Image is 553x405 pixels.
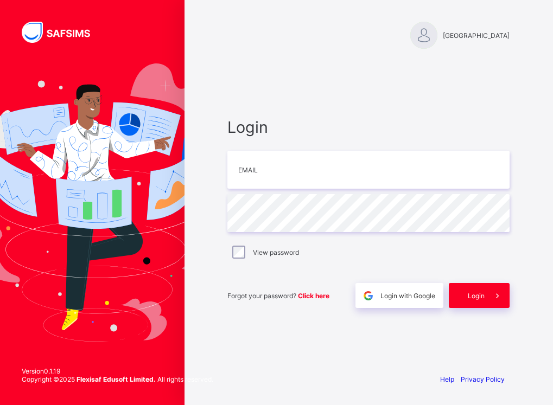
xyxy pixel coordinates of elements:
span: Forgot your password? [227,292,329,300]
span: Version 0.1.19 [22,367,213,375]
a: Privacy Policy [461,375,505,383]
a: Click here [298,292,329,300]
strong: Flexisaf Edusoft Limited. [77,375,156,383]
a: Help [440,375,454,383]
span: Login with Google [380,292,435,300]
img: SAFSIMS Logo [22,22,103,43]
span: Login [468,292,485,300]
img: google.396cfc9801f0270233282035f929180a.svg [362,290,374,302]
span: Copyright © 2025 All rights reserved. [22,375,213,383]
label: View password [253,248,299,256]
span: [GEOGRAPHIC_DATA] [443,31,510,40]
span: Login [227,118,510,137]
